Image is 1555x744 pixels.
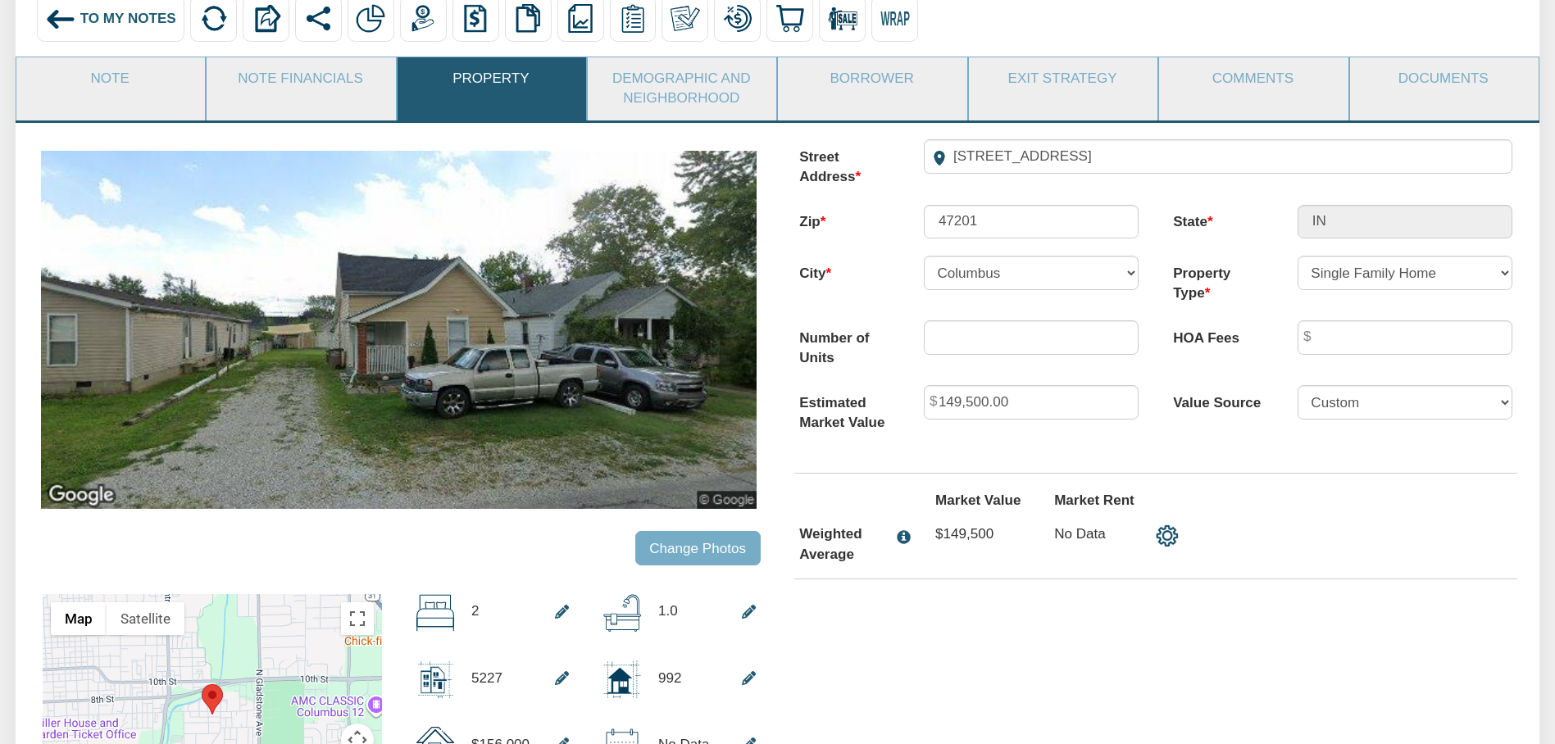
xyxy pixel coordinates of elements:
[782,256,907,284] label: City
[635,531,761,565] input: Change Photos
[41,151,757,508] img: 564825
[799,524,889,565] div: Weighted Average
[778,57,965,100] a: Borrower
[603,660,642,699] img: home_size.svg
[1156,205,1280,233] label: State
[16,57,203,100] a: Note
[775,4,805,34] img: buy.svg
[45,4,76,35] img: back_arrow_left_icon.svg
[408,4,438,34] img: payment.png
[782,320,907,368] label: Number of Units
[416,594,455,633] img: beds.svg
[1037,491,1156,510] label: Market Rent
[398,57,584,100] a: Property
[1156,256,1280,303] label: Property Type
[356,4,385,34] img: partial.png
[782,385,907,433] label: Estimated Market Value
[461,4,490,34] img: history.png
[471,660,502,696] p: 5227
[658,660,681,696] p: 992
[588,57,775,120] a: Demographic and Neighborhood
[202,684,223,715] div: Marker
[918,491,1037,510] label: Market Value
[513,4,543,34] img: copy.png
[566,4,595,34] img: reports.png
[1350,57,1537,100] a: Documents
[1156,524,1179,547] img: settings.png
[107,602,184,635] button: Show satellite imagery
[671,4,700,34] img: make_own.png
[207,57,393,100] a: Note Financials
[782,139,907,187] label: Street Address
[969,57,1156,100] a: Exit Strategy
[880,4,910,34] img: wrap.svg
[782,205,907,233] label: Zip
[1156,320,1280,348] label: HOA Fees
[80,11,176,26] span: To My Notes
[1054,524,1139,544] p: No Data
[341,602,374,635] button: Toggle fullscreen view
[658,594,678,630] p: 1.0
[304,4,334,34] img: share.svg
[1159,57,1346,100] a: Comments
[603,594,642,633] img: bath.svg
[471,594,480,630] p: 2
[935,524,1020,544] p: $149,500
[618,4,648,34] img: serviceOrders.png
[416,660,455,699] img: lot_size.svg
[723,4,752,34] img: loan_mod.png
[252,4,281,34] img: export.svg
[828,4,857,34] img: for_sale.png
[1156,385,1280,413] label: Value Source
[51,602,107,635] button: Show street map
